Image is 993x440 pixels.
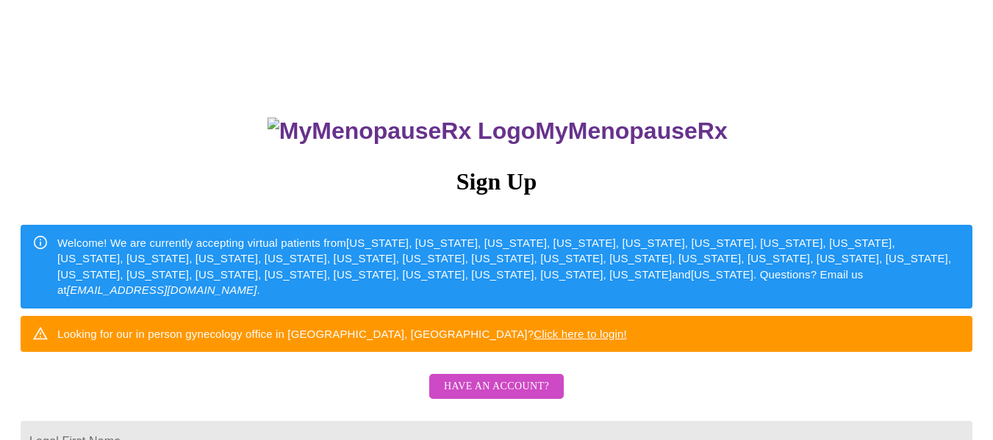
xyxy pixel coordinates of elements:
button: Have an account? [429,374,564,400]
a: Have an account? [426,390,567,403]
em: [EMAIL_ADDRESS][DOMAIN_NAME] [67,284,257,296]
img: MyMenopauseRx Logo [268,118,535,145]
div: Welcome! We are currently accepting virtual patients from [US_STATE], [US_STATE], [US_STATE], [US... [57,229,961,304]
h3: Sign Up [21,168,972,195]
h3: MyMenopauseRx [23,118,973,145]
span: Have an account? [444,378,549,396]
div: Looking for our in person gynecology office in [GEOGRAPHIC_DATA], [GEOGRAPHIC_DATA]? [57,320,627,347]
a: Click here to login! [534,328,627,340]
